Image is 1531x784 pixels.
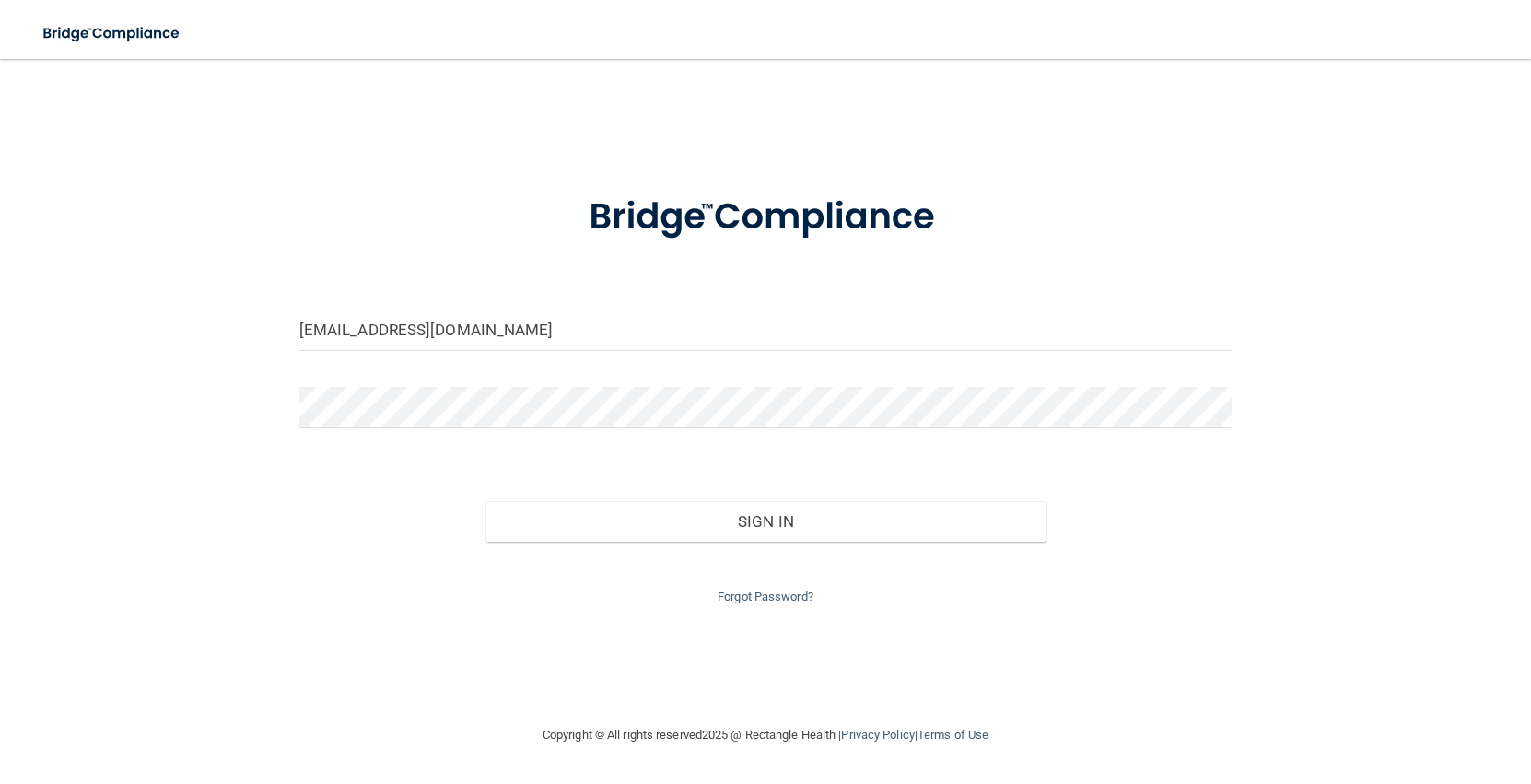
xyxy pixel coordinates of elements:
[28,15,197,53] img: bridge_compliance_login_screen.278c3ca4.svg
[1212,653,1509,727] iframe: Drift Widget Chat Controller
[718,590,813,603] a: Forgot Password?
[429,706,1102,765] div: Copyright © All rights reserved 2025 @ Rectangle Health | |
[841,728,914,742] a: Privacy Policy
[299,310,1233,351] input: Email
[551,170,980,265] img: bridge_compliance_login_screen.278c3ca4.svg
[917,728,988,742] a: Terms of Use
[485,501,1046,542] button: Sign In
